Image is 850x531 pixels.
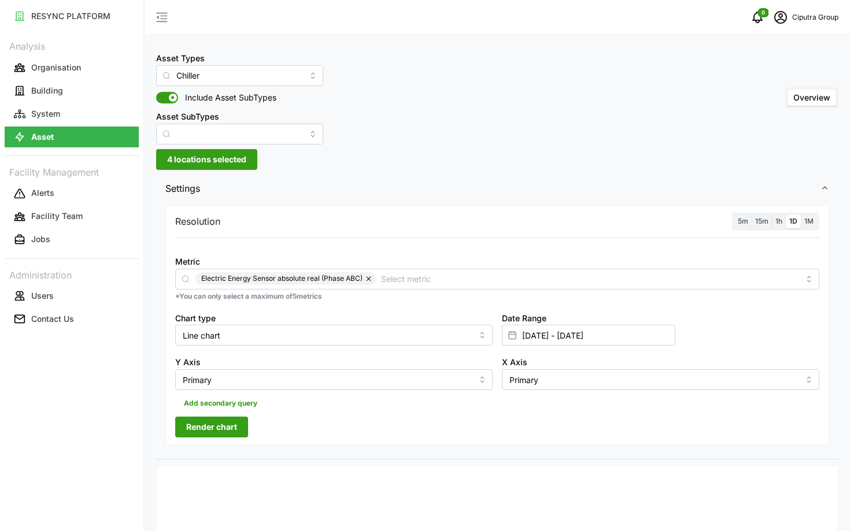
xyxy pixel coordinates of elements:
[175,255,200,268] label: Metric
[5,125,139,148] a: Asset
[5,206,139,227] button: Facility Team
[804,217,814,225] span: 1M
[5,284,139,307] a: Users
[31,85,63,96] p: Building
[31,131,54,143] p: Asset
[156,202,838,459] div: Settings
[502,369,819,390] input: Select X axis
[5,266,139,283] p: Administration
[31,233,50,245] p: Jobs
[156,52,205,65] label: Asset Types
[175,395,266,412] button: Add secondary query
[5,307,139,331] a: Contact Us
[156,174,838,203] button: Settings
[31,187,54,199] p: Alerts
[167,150,246,169] span: 4 locations selected
[31,108,60,120] p: System
[156,110,219,123] label: Asset SubTypes
[5,163,139,180] p: Facility Management
[184,395,257,411] span: Add secondary query
[31,62,81,73] p: Organisation
[5,183,139,204] button: Alerts
[5,285,139,306] button: Users
[31,10,110,22] p: RESYNC PLATFORM
[5,127,139,147] button: Asset
[5,37,139,54] p: Analysis
[502,356,527,369] label: X Axis
[793,92,830,102] span: Overview
[769,6,792,29] button: schedule
[5,228,139,251] a: Jobs
[31,290,54,302] p: Users
[502,325,675,346] input: Select date range
[5,6,139,27] button: RESYNC PLATFORM
[175,312,216,325] label: Chart type
[175,369,493,390] input: Select Y axis
[175,292,819,302] p: *You can only select a maximum of 5 metrics
[738,217,748,225] span: 5m
[178,92,276,103] span: Include Asset SubTypes
[381,272,799,285] input: Select metric
[5,229,139,250] button: Jobs
[502,312,546,325] label: Date Range
[5,80,139,101] button: Building
[789,217,797,225] span: 1D
[775,217,782,225] span: 1h
[5,103,139,124] button: System
[175,356,201,369] label: Y Axis
[175,214,220,229] p: Resolution
[201,272,363,285] span: Electric Energy Sensor absolute real (Phase ABC)
[5,5,139,28] a: RESYNC PLATFORM
[792,12,838,23] p: Ciputra Group
[5,309,139,329] button: Contact Us
[31,210,83,222] p: Facility Team
[746,6,769,29] button: notifications
[755,217,768,225] span: 15m
[5,205,139,228] a: Facility Team
[5,57,139,78] button: Organisation
[186,417,237,437] span: Render chart
[5,102,139,125] a: System
[165,174,821,203] span: Settings
[5,182,139,205] a: Alerts
[31,313,74,325] p: Contact Us
[156,149,257,170] button: 4 locations selected
[5,56,139,79] a: Organisation
[5,79,139,102] a: Building
[175,325,493,346] input: Select chart type
[175,417,248,437] button: Render chart
[762,9,765,17] span: 0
